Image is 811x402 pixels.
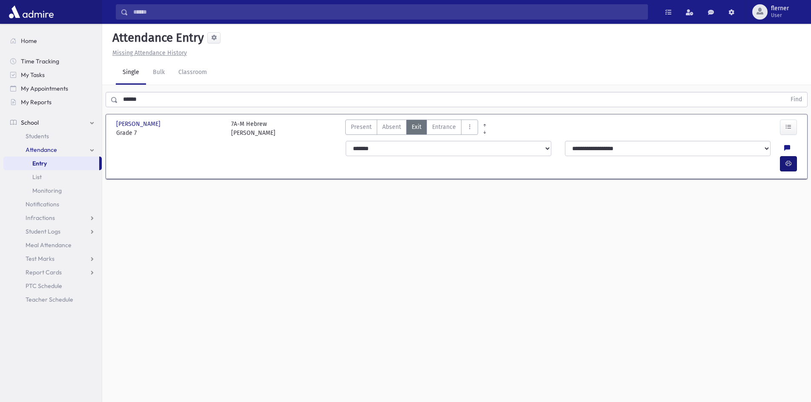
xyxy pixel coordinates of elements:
[432,123,456,131] span: Entrance
[3,265,102,279] a: Report Cards
[112,49,187,57] u: Missing Attendance History
[3,184,102,197] a: Monitoring
[21,85,68,92] span: My Appointments
[3,143,102,157] a: Attendance
[785,92,807,107] button: Find
[116,128,223,137] span: Grade 7
[32,160,47,167] span: Entry
[26,214,55,222] span: Infractions
[3,68,102,82] a: My Tasks
[26,241,72,249] span: Meal Attendance
[3,157,99,170] a: Entry
[172,61,214,85] a: Classroom
[382,123,401,131] span: Absent
[26,268,62,276] span: Report Cards
[26,255,54,262] span: Test Marks
[26,132,49,140] span: Students
[146,61,172,85] a: Bulk
[26,282,62,290] span: PTC Schedule
[412,123,421,131] span: Exit
[109,49,187,57] a: Missing Attendance History
[21,98,52,106] span: My Reports
[3,34,102,48] a: Home
[3,170,102,184] a: List
[3,238,102,252] a: Meal Attendance
[771,12,789,19] span: User
[26,146,57,154] span: Attendance
[3,116,102,129] a: School
[3,54,102,68] a: Time Tracking
[3,197,102,211] a: Notifications
[21,57,59,65] span: Time Tracking
[7,3,56,20] img: AdmirePro
[32,173,42,181] span: List
[32,187,62,194] span: Monitoring
[21,119,39,126] span: School
[3,82,102,95] a: My Appointments
[3,225,102,238] a: Student Logs
[109,31,204,45] h5: Attendance Entry
[3,129,102,143] a: Students
[771,5,789,12] span: flerner
[21,71,45,79] span: My Tasks
[351,123,372,131] span: Present
[3,279,102,293] a: PTC Schedule
[26,296,73,303] span: Teacher Schedule
[26,200,59,208] span: Notifications
[3,95,102,109] a: My Reports
[128,4,648,20] input: Search
[231,120,275,137] div: 7A-M Hebrew [PERSON_NAME]
[21,37,37,45] span: Home
[116,120,162,128] span: [PERSON_NAME]
[345,120,478,137] div: AttTypes
[116,61,146,85] a: Single
[26,228,60,235] span: Student Logs
[3,211,102,225] a: Infractions
[3,293,102,306] a: Teacher Schedule
[3,252,102,265] a: Test Marks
